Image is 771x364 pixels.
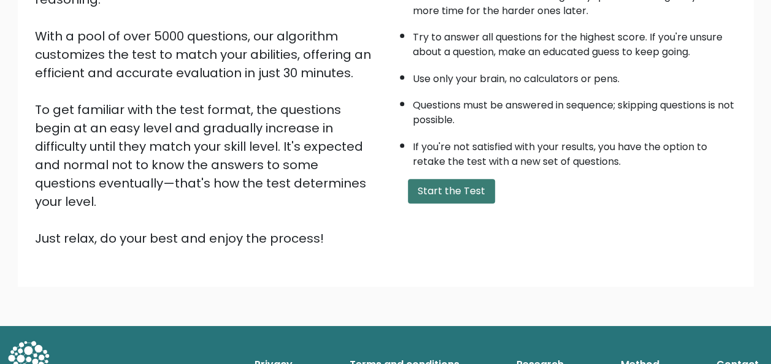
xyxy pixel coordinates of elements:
[408,179,495,203] button: Start the Test
[413,24,737,59] li: Try to answer all questions for the highest score. If you're unsure about a question, make an edu...
[413,134,737,169] li: If you're not satisfied with your results, you have the option to retake the test with a new set ...
[413,92,737,127] li: Questions must be answered in sequence; skipping questions is not possible.
[413,66,737,86] li: Use only your brain, no calculators or pens.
